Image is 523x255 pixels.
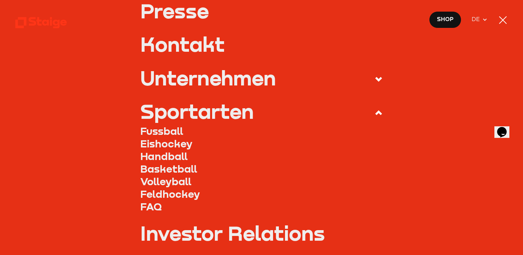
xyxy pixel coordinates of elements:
span: Shop [437,15,454,24]
a: Eishockey [140,137,383,150]
a: Shop [429,11,462,28]
a: FAQ [140,200,383,213]
span: DE [472,15,482,24]
a: Volleyball [140,175,383,188]
a: Fussball [140,125,383,137]
a: Basketball [140,162,383,175]
a: Handball [140,150,383,162]
a: Investor Relations [140,223,383,243]
div: Unternehmen [140,68,276,88]
a: Kontakt [140,34,383,54]
iframe: chat widget [494,117,516,138]
a: Feldhockey [140,188,383,200]
div: Sportarten [140,101,254,121]
a: Presse [140,1,383,21]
